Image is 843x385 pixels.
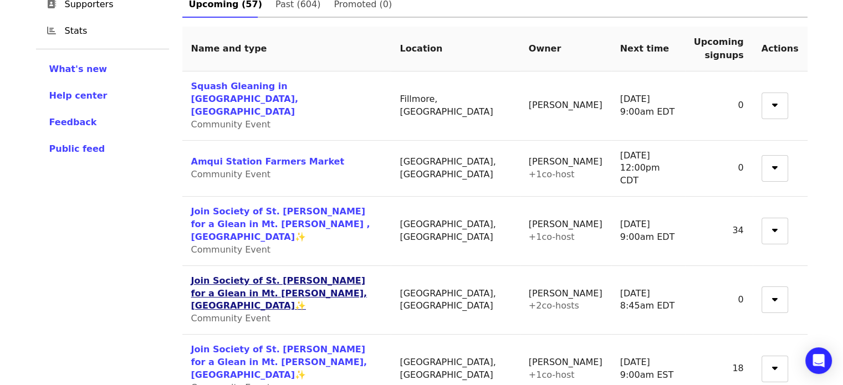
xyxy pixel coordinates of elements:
div: [GEOGRAPHIC_DATA], [GEOGRAPHIC_DATA] [400,156,510,181]
td: [DATE] 8:45am EDT [611,266,685,335]
td: [DATE] 9:00am EDT [611,197,685,266]
div: + 1 co-host [529,369,602,382]
i: sort-down icon [772,223,778,234]
span: Community Event [191,313,271,324]
span: What's new [49,64,108,74]
a: Stats [36,18,169,44]
div: 0 [694,294,744,306]
i: chart-bar icon [47,25,56,36]
div: 18 [694,362,744,375]
a: Public feed [49,142,156,156]
div: Fillmore, [GEOGRAPHIC_DATA] [400,93,510,119]
span: Public feed [49,143,105,154]
div: [GEOGRAPHIC_DATA], [GEOGRAPHIC_DATA] [400,218,510,244]
a: Join Society of St. [PERSON_NAME] for a Glean in Mt. [PERSON_NAME], [GEOGRAPHIC_DATA]✨ [191,275,367,311]
div: 34 [694,224,744,237]
span: Upcoming signups [694,37,744,60]
div: 0 [694,99,744,112]
span: Stats [65,24,160,38]
td: [PERSON_NAME] [520,266,611,335]
i: sort-down icon [772,161,778,171]
td: [PERSON_NAME] [520,141,611,197]
th: Owner [520,27,611,71]
i: sort-down icon [772,361,778,372]
td: [PERSON_NAME] [520,197,611,266]
a: Join Society of St. [PERSON_NAME] for a Glean in Mt. [PERSON_NAME] , [GEOGRAPHIC_DATA]✨ [191,206,370,242]
a: Amqui Station Farmers Market [191,156,345,167]
a: What's new [49,63,156,76]
div: Open Intercom Messenger [805,347,832,374]
a: Squash Gleaning in [GEOGRAPHIC_DATA], [GEOGRAPHIC_DATA] [191,81,299,117]
th: Name and type [182,27,391,71]
td: [PERSON_NAME] [520,71,611,141]
div: + 2 co-host s [529,300,602,312]
td: [DATE] 12:00pm CDT [611,141,685,197]
div: [GEOGRAPHIC_DATA], [GEOGRAPHIC_DATA] [400,288,510,313]
span: Help center [49,90,108,101]
a: Join Society of St. [PERSON_NAME] for a Glean in Mt. [PERSON_NAME], [GEOGRAPHIC_DATA]✨ [191,344,367,380]
th: Location [391,27,519,71]
div: 0 [694,162,744,174]
a: Help center [49,89,156,102]
span: Community Event [191,119,271,130]
td: [DATE] 9:00am EDT [611,71,685,141]
div: [GEOGRAPHIC_DATA], [GEOGRAPHIC_DATA] [400,356,510,382]
div: + 1 co-host [529,168,602,181]
span: Community Event [191,244,271,255]
i: sort-down icon [772,292,778,303]
span: Community Event [191,169,271,179]
button: Feedback [49,116,97,129]
div: + 1 co-host [529,231,602,244]
i: sort-down icon [772,98,778,109]
th: Next time [611,27,685,71]
th: Actions [753,27,808,71]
